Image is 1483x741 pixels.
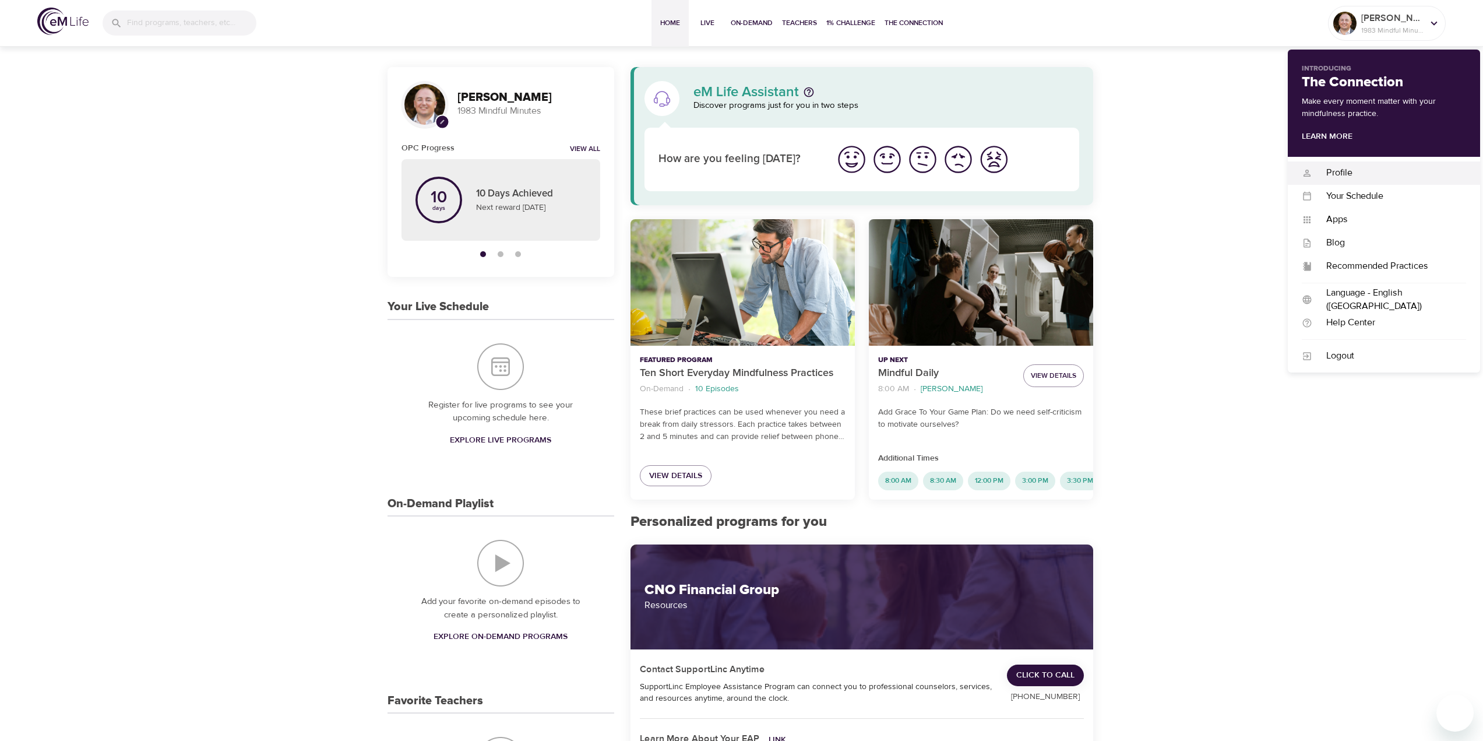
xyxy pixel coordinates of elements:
div: Recommended Practices [1312,259,1466,273]
h2: The Connection [1302,74,1466,91]
p: How are you feeling [DATE]? [658,151,820,168]
img: bad [942,143,974,175]
li: · [688,381,691,397]
span: On-Demand [731,17,773,29]
button: Mindful Daily [869,219,1093,346]
span: View Details [1031,370,1076,382]
img: worst [978,143,1010,175]
a: Learn More [1302,131,1352,142]
div: Apps [1312,213,1466,226]
img: ok [907,143,939,175]
span: Live [693,17,721,29]
p: Mindful Daily [878,366,1014,381]
button: I'm feeling worst [976,142,1012,177]
div: SupportLinc Employee Assistance Program can connect you to professional counselors, services, and... [640,681,994,704]
p: 10 [431,189,447,206]
nav: breadcrumb [640,381,846,397]
img: Your Live Schedule [477,343,524,390]
span: 8:30 AM [923,476,963,486]
h3: Favorite Teachers [388,694,483,708]
nav: breadcrumb [878,381,1014,397]
button: I'm feeling ok [905,142,940,177]
h3: Your Live Schedule [388,300,489,314]
div: 8:30 AM [923,472,963,490]
span: Explore Live Programs [450,433,551,448]
p: Register for live programs to see your upcoming schedule here. [411,399,591,425]
p: Additional Times [878,452,1084,465]
p: days [431,206,447,210]
p: Make every moment matter with your mindfulness practice. [1302,96,1466,120]
button: Ten Short Everyday Mindfulness Practices [630,219,855,346]
a: Click to Call [1007,665,1084,686]
span: 8:00 AM [878,476,918,486]
p: 10 Days Achieved [476,187,586,202]
img: Remy Sharp [1333,12,1357,35]
a: View Details [640,465,711,487]
p: Ten Short Everyday Mindfulness Practices [640,366,846,381]
a: Explore On-Demand Programs [429,626,572,648]
p: Introducing [1302,64,1466,74]
span: 3:30 PM [1060,476,1100,486]
h2: Personalized programs for you [630,514,1094,531]
p: Add Grace To Your Game Plan: Do we need self-criticism to motivate ourselves? [878,406,1084,431]
li: · [914,381,916,397]
span: View Details [649,469,702,483]
p: [PERSON_NAME] [1361,11,1423,25]
p: Next reward [DATE] [476,202,586,214]
button: I'm feeling good [869,142,905,177]
div: 12:00 PM [968,472,1010,490]
img: great [836,143,868,175]
p: eM Life Assistant [693,85,799,99]
p: Featured Program [640,355,846,366]
p: 1983 Mindful Minutes [1361,25,1423,36]
div: Logout [1312,349,1466,363]
div: 8:00 AM [878,472,918,490]
p: Up Next [878,355,1014,366]
div: 3:00 PM [1015,472,1055,490]
a: View all notifications [570,145,600,154]
span: 1% Challenge [826,17,875,29]
input: Find programs, teachers, etc... [127,10,256,36]
p: Resources [644,598,1080,612]
h3: [PERSON_NAME] [457,91,600,104]
img: Remy Sharp [404,84,445,125]
span: Explore On-Demand Programs [434,630,568,644]
iframe: Button to launch messaging window [1436,694,1474,732]
p: 8:00 AM [878,383,909,395]
span: 12:00 PM [968,476,1010,486]
p: Discover programs just for you in two steps [693,99,1080,113]
img: On-Demand Playlist [477,540,524,587]
p: These brief practices can be used whenever you need a break from daily stressors. Each practice t... [640,406,846,443]
span: Home [656,17,684,29]
a: Explore Live Programs [445,430,556,451]
p: [PERSON_NAME] [921,383,982,395]
span: The Connection [885,17,943,29]
div: Help Center [1312,316,1466,329]
div: 3:30 PM [1060,472,1100,490]
h6: OPC Progress [401,142,455,154]
h3: On-Demand Playlist [388,497,494,511]
h2: CNO Financial Group [644,582,1080,599]
span: Teachers [782,17,817,29]
span: 3:00 PM [1015,476,1055,486]
span: Click to Call [1016,668,1075,683]
button: I'm feeling bad [940,142,976,177]
img: logo [37,8,89,35]
p: 1983 Mindful Minutes [457,104,600,118]
p: [PHONE_NUMBER] [1007,691,1084,703]
img: good [871,143,903,175]
h5: Contact SupportLinc Anytime [640,663,765,676]
button: View Details [1023,364,1084,387]
img: eM Life Assistant [653,89,671,108]
p: On-Demand [640,383,684,395]
p: 10 Episodes [695,383,739,395]
p: Add your favorite on-demand episodes to create a personalized playlist. [411,595,591,621]
div: Language - English ([GEOGRAPHIC_DATA]) [1312,286,1466,313]
div: Your Schedule [1312,189,1466,203]
button: I'm feeling great [834,142,869,177]
div: Blog [1312,236,1466,250]
div: Profile [1312,166,1466,180]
